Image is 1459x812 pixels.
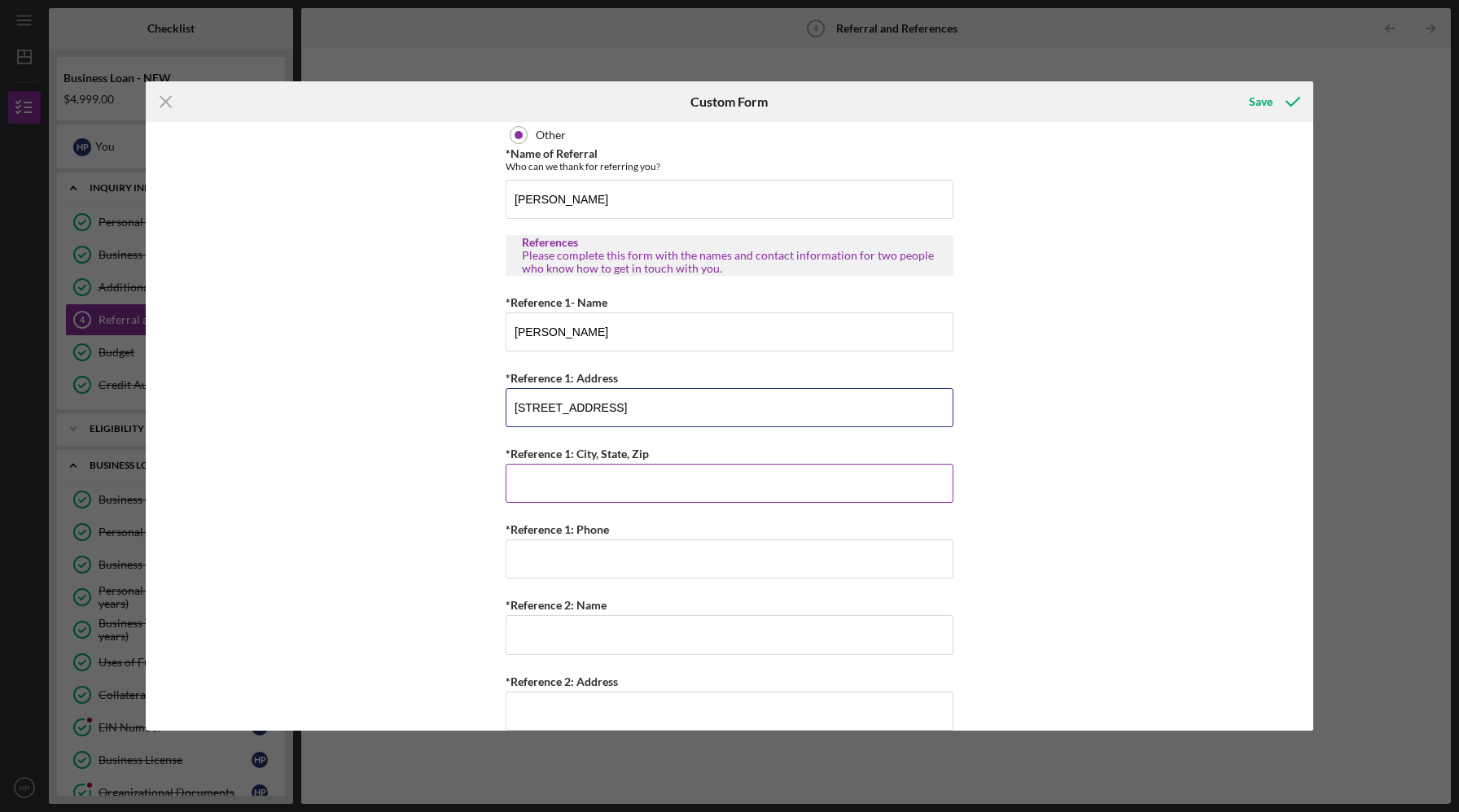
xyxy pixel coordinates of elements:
label: Other [536,129,566,142]
label: *Name of Referral [506,146,598,160]
label: *Reference 2: Address [506,674,618,688]
div: Who can we thank for referring you? [506,160,953,172]
label: *Reference 2: Name [506,598,607,612]
label: *Reference 1: City, State, Zip [506,447,649,461]
div: Save [1249,85,1273,118]
h6: Custom Form [690,94,768,109]
button: Save [1233,85,1313,118]
div: Please complete this form with the names and contact information for two people who know how to g... [522,249,937,275]
label: *Reference 1: Address [506,371,618,385]
label: *Reference 1: Phone [506,522,609,536]
label: *Reference 1- Name [506,295,607,309]
div: References [522,236,937,249]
